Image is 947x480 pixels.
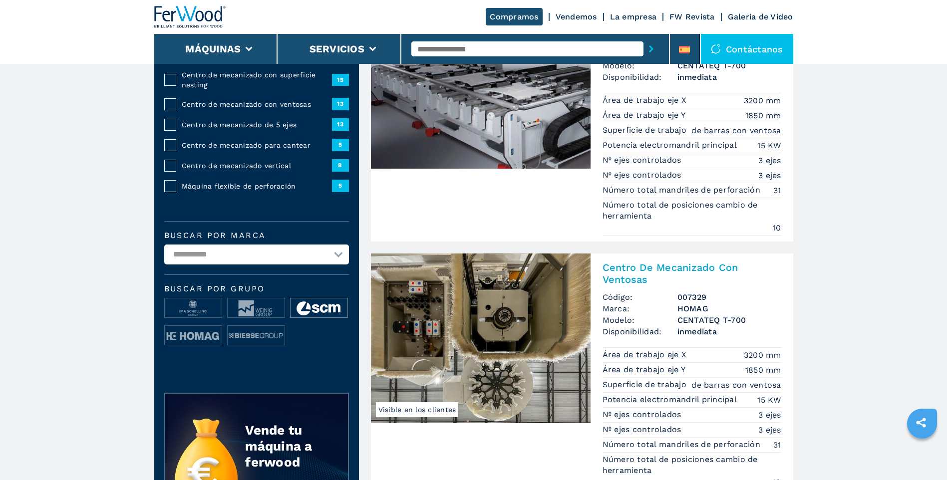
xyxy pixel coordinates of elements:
em: 1850 mm [745,364,781,376]
img: image [165,298,222,318]
h3: 007329 [677,291,781,303]
span: Centro de mecanizado de 5 ejes [182,120,332,130]
span: Código: [603,291,677,303]
span: Centro de mecanizado con ventosas [182,99,332,109]
button: Máquinas [185,43,241,55]
img: image [291,298,347,318]
span: 15 [332,74,349,86]
img: Centro De Mecanizado Con Ventosas HOMAG CENTATEQ T-700 [371,253,591,423]
em: de barras con ventosa [691,125,781,136]
h3: CENTATEQ T-700 [677,314,781,326]
em: 3 ejes [758,155,781,166]
span: 5 [332,180,349,192]
span: Máquina flexible de perforación [182,181,332,191]
em: 15 KW [757,394,781,406]
a: La empresa [610,12,657,21]
p: Área de trabajo eje X [603,95,689,106]
em: de barras con ventosa [691,379,781,391]
p: Número total mandriles de perforación [603,439,763,450]
span: 13 [332,98,349,110]
em: 3200 mm [744,95,781,106]
em: 1850 mm [745,110,781,121]
img: Ferwood [154,6,226,28]
p: Nº ejes controlados [603,424,684,435]
span: Modelo: [603,60,677,71]
p: Potencia electromandril principal [603,394,740,405]
span: Disponibilidad: [603,326,677,337]
span: Centro de mecanizado para cantear [182,140,332,150]
p: Número total de posiciones cambio de herramienta [603,454,781,477]
p: Nº ejes controlados [603,409,684,420]
a: Galeria de Video [728,12,793,21]
em: 3200 mm [744,349,781,361]
p: Área de trabajo eje Y [603,364,688,375]
em: 3 ejes [758,409,781,421]
p: Área de trabajo eje Y [603,110,688,121]
em: 10 [773,222,781,234]
p: Número total de posiciones cambio de herramienta [603,200,781,222]
p: Área de trabajo eje X [603,349,689,360]
span: 8 [332,159,349,171]
a: FW Revista [669,12,715,21]
img: Contáctanos [711,44,721,54]
img: image [165,326,222,346]
img: image [228,326,285,346]
div: Vende tu máquina a ferwood [245,422,328,470]
label: Buscar por marca [164,232,349,240]
p: Superficie de trabajo [603,125,689,136]
em: 31 [773,439,781,451]
span: inmediata [677,326,781,337]
span: Visible en los clientes [376,402,459,417]
a: Vendemos [556,12,597,21]
span: Disponibilidad: [603,71,677,83]
h3: HOMAG [677,303,781,314]
div: Contáctanos [701,34,793,64]
span: Marca: [603,303,677,314]
h3: CENTATEQ T-700 [677,60,781,71]
p: Nº ejes controlados [603,170,684,181]
span: Modelo: [603,314,677,326]
p: Nº ejes controlados [603,155,684,166]
p: Número total mandriles de perforación [603,185,763,196]
span: Buscar por grupo [164,285,349,293]
em: 15 KW [757,140,781,151]
em: 3 ejes [758,170,781,181]
button: submit-button [643,37,659,60]
a: Compramos [486,8,542,25]
span: Centro de mecanizado vertical [182,161,332,171]
span: 5 [332,139,349,151]
p: Potencia electromandril principal [603,140,740,151]
p: Superficie de trabajo [603,379,689,390]
h2: Centro De Mecanizado Con Ventosas [603,261,781,285]
span: inmediata [677,71,781,83]
iframe: Chat [905,435,940,473]
span: Centro de mecanizado con superficie nesting [182,70,332,90]
em: 31 [773,185,781,196]
button: Servicios [310,43,364,55]
em: 3 ejes [758,424,781,436]
img: image [228,298,285,318]
a: sharethis [909,410,934,435]
span: 13 [332,118,349,130]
